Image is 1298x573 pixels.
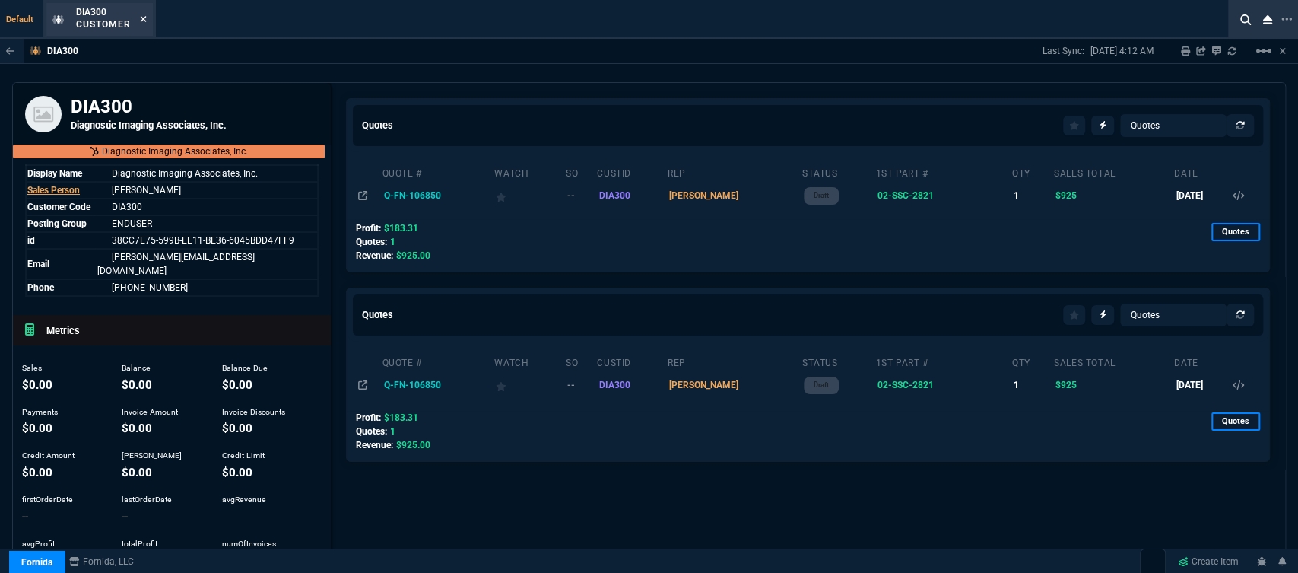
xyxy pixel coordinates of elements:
[814,379,829,391] p: draft
[26,182,318,199] tr: undefined
[1172,550,1245,573] a: Create Item
[1211,412,1260,431] p: Quotes
[565,351,596,372] th: SO
[493,161,565,183] th: Watch
[27,202,90,212] span: Customer Code
[1257,11,1278,29] nx-icon: Close Workbench
[596,183,667,209] td: DIA300
[112,218,152,229] span: Customer Type
[122,378,152,392] span: balance
[222,363,268,373] span: Balance Due
[76,18,131,30] p: Customer
[384,223,418,234] span: $183.31
[27,185,80,196] span: Sales Person
[222,378,252,392] span: balanceDue
[1234,11,1257,29] nx-icon: Search
[27,168,82,179] span: Display Name
[22,495,73,505] span: firstOrderDate
[382,372,494,398] td: Q-FN-106850
[65,555,138,568] a: msbcCompanyName
[71,118,319,132] h5: Diagnostic Imaging Associates, Inc.
[222,450,265,460] span: Credit Limit
[596,372,667,398] td: DIA300
[1053,351,1173,372] th: Sales Total
[382,161,494,183] th: Quote #
[26,165,318,182] tr: Name
[1173,161,1230,183] th: Date
[1053,372,1173,398] td: $925
[356,250,393,261] span: Revenue:
[26,232,318,249] tr: See Marketplace Order
[1011,183,1053,209] td: 1
[565,183,596,209] td: --
[122,466,152,479] span: debitAmount
[565,372,596,398] td: --
[1011,161,1053,183] th: Qty
[1255,42,1273,60] mat-icon: Example home icon
[22,450,75,460] span: Credit Amount
[122,539,157,549] span: totalProfit
[801,351,875,372] th: Status
[358,380,367,390] nx-icon: Open In Opposite Panel
[76,7,106,18] span: DIA300
[102,145,248,158] p: Diagnostic Imaging Associates, Inc.
[390,426,395,437] span: 1
[874,351,1011,372] th: 1st Part #
[97,252,255,276] span: Name
[122,510,128,524] span: --
[396,250,430,261] span: $925.00
[496,374,562,396] div: Add to Watchlist
[26,215,318,232] tr: Customer Type
[112,202,142,212] a: Name
[667,183,801,209] td: [PERSON_NAME]
[877,378,1008,392] nx-fornida-value: SONICWALL TZ270 NETWORK SECURITY APPLIANCE
[140,14,147,26] nx-icon: Close Tab
[27,218,87,229] span: Posting Group
[362,307,393,322] h5: Quotes
[222,407,285,417] span: Invoice Discounts
[222,495,266,505] span: avgRevenue
[112,185,181,196] a: [PERSON_NAME]
[390,237,395,247] span: 1
[1211,223,1260,241] p: Quotes
[46,323,325,338] h5: Metrics
[356,440,393,450] span: Revenue:
[26,279,318,296] tr: Name
[814,189,829,202] p: draft
[356,237,387,247] span: Quotes:
[384,412,418,423] span: $183.31
[1173,351,1230,372] th: Date
[1053,161,1173,183] th: Sales Total
[801,161,875,183] th: Status
[222,422,252,435] span: invoiceDiscounts
[26,249,318,279] tr: Name
[6,14,40,24] span: Default
[356,426,387,437] span: Quotes:
[27,235,35,246] span: id
[877,190,933,201] span: 02-SSC-2821
[596,161,667,183] th: CustId
[362,118,393,132] h5: Quotes
[22,466,52,479] span: creditAmount
[874,161,1011,183] th: 1st Part #
[112,168,258,179] span: Name
[356,412,381,423] span: Profit:
[1173,183,1230,209] td: [DATE]
[596,351,667,372] th: CustId
[122,422,152,435] span: invoiceAmount
[356,223,381,234] span: Profit:
[1279,45,1286,57] a: Hide Workbench
[877,189,1008,202] nx-fornida-value: SONICWALL TZ270 NETWORK SECURITY APPLIANCE
[222,539,276,549] span: numOfInvoices
[6,46,14,56] nx-icon: Back to Table
[22,378,52,392] span: sales
[1011,351,1053,372] th: Qty
[71,95,319,118] h3: DIA300
[1043,45,1090,57] p: Last Sync:
[122,495,172,505] span: lastOrderDate
[1053,183,1173,209] td: $925
[396,440,430,450] span: $925.00
[1090,45,1154,57] p: [DATE] 4:12 AM
[26,199,318,215] tr: Name
[27,259,49,269] span: Email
